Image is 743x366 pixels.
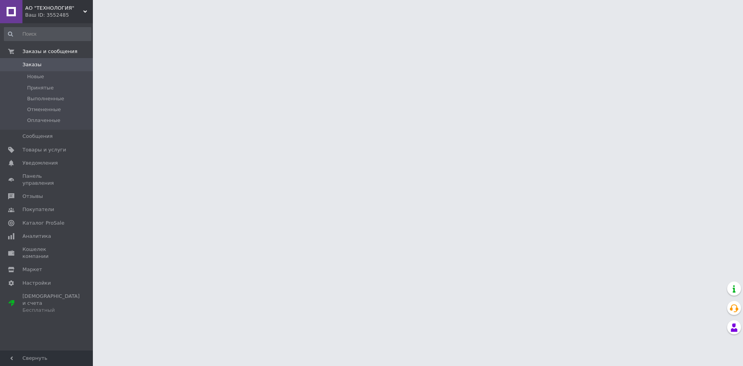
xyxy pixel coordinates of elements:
[22,280,51,287] span: Настройки
[25,5,83,12] span: АО "ТЕХНОЛОГИЯ"
[22,133,53,140] span: Сообщения
[22,173,72,187] span: Панель управления
[22,293,80,314] span: [DEMOGRAPHIC_DATA] и счета
[22,266,42,273] span: Маркет
[22,233,51,240] span: Аналитика
[27,95,64,102] span: Выполненные
[27,73,44,80] span: Новые
[22,193,43,200] span: Отзывы
[22,220,64,227] span: Каталог ProSale
[22,61,41,68] span: Заказы
[22,307,80,314] div: Бесплатный
[22,246,72,260] span: Кошелек компании
[27,84,54,91] span: Принятые
[22,146,66,153] span: Товары и услуги
[22,160,58,167] span: Уведомления
[27,106,61,113] span: Отмененные
[27,117,60,124] span: Оплаченные
[22,48,77,55] span: Заказы и сообщения
[4,27,91,41] input: Поиск
[25,12,93,19] div: Ваш ID: 3552485
[22,206,54,213] span: Покупатели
